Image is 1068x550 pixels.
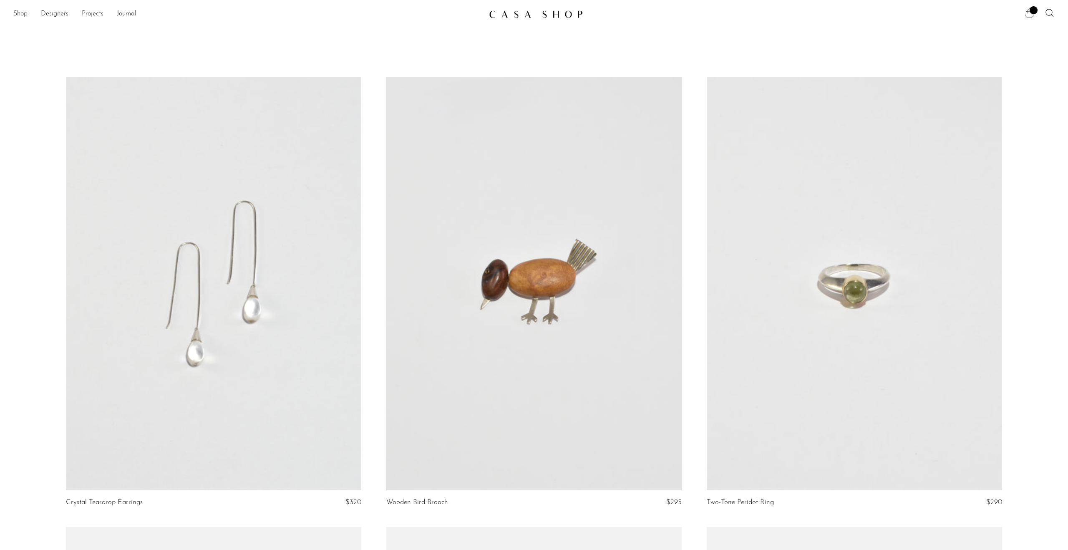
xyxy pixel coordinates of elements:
[41,9,68,20] a: Designers
[666,499,682,506] span: $295
[1030,6,1038,14] span: 1
[13,7,482,21] ul: NEW HEADER MENU
[986,499,1002,506] span: $290
[345,499,361,506] span: $320
[386,499,448,506] a: Wooden Bird Brooch
[707,499,774,506] a: Two-Tone Peridot Ring
[82,9,103,20] a: Projects
[117,9,136,20] a: Journal
[13,7,482,21] nav: Desktop navigation
[13,9,28,20] a: Shop
[66,499,143,506] a: Crystal Teardrop Earrings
